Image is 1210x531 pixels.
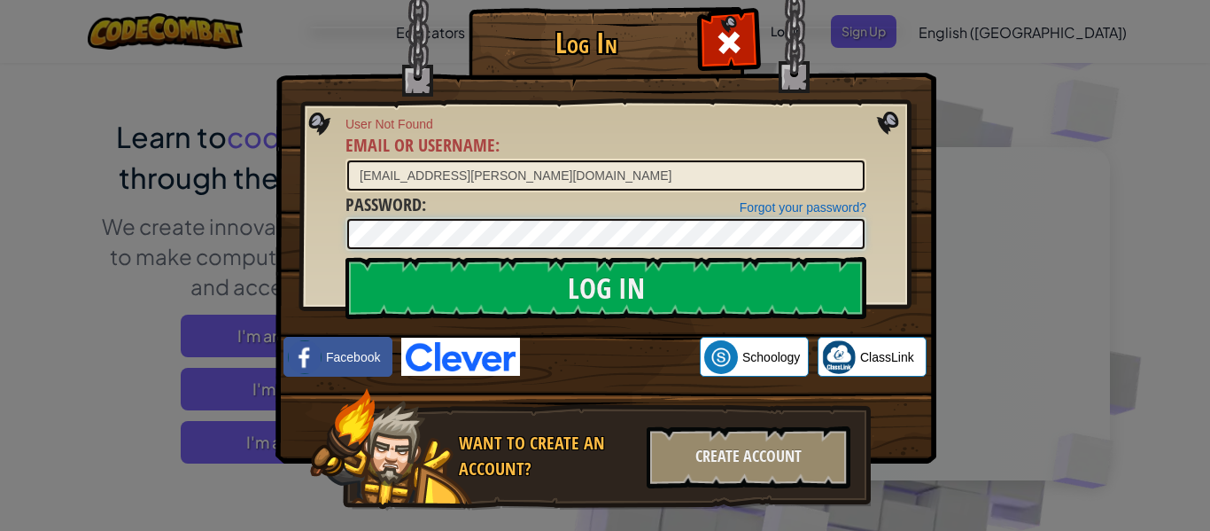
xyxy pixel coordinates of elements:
[860,348,914,366] span: ClassLink
[288,340,322,374] img: facebook_small.png
[704,340,738,374] img: schoology.png
[345,257,866,319] input: Log In
[740,200,866,215] a: Forgot your password?
[326,348,380,366] span: Facebook
[742,348,800,366] span: Schoology
[473,27,699,59] h1: Log In
[345,133,495,157] span: Email or Username
[345,192,426,218] label: :
[520,338,700,377] iframe: Sign in with Google Button
[401,338,520,376] img: clever-logo-blue.png
[647,426,850,488] div: Create Account
[459,431,636,481] div: Want to create an account?
[345,115,866,133] span: User Not Found
[345,192,422,216] span: Password
[345,133,500,159] label: :
[822,340,856,374] img: classlink-logo-small.png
